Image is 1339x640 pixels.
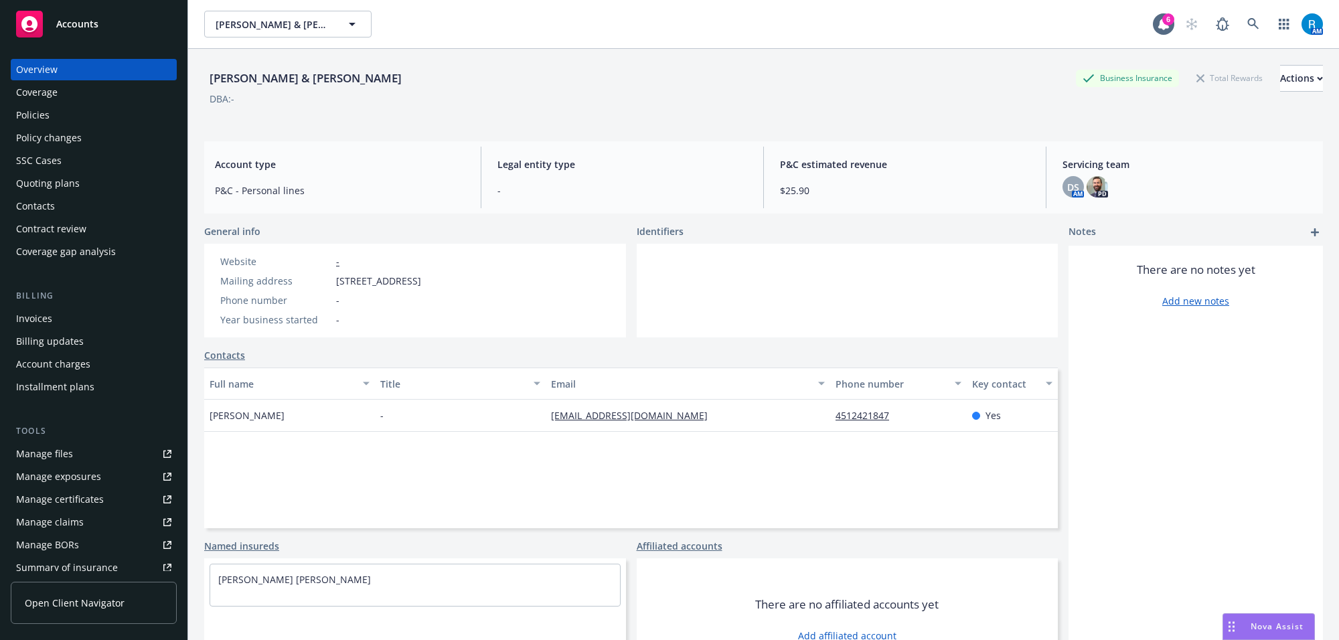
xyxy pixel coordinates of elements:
div: Coverage gap analysis [16,241,116,262]
span: $25.90 [780,183,1030,197]
a: Quoting plans [11,173,177,194]
div: Manage BORs [16,534,79,556]
span: Yes [986,408,1001,422]
div: Policy changes [16,127,82,149]
a: Contacts [11,195,177,217]
a: Policy changes [11,127,177,149]
div: Manage exposures [16,466,101,487]
span: - [497,183,747,197]
span: There are no notes yet [1137,262,1255,278]
a: Accounts [11,5,177,43]
div: Overview [16,59,58,80]
a: Contract review [11,218,177,240]
div: Installment plans [16,376,94,398]
button: Key contact [967,368,1058,400]
a: [PERSON_NAME] [PERSON_NAME] [218,573,371,586]
span: Open Client Navigator [25,596,125,610]
a: Add new notes [1162,294,1229,308]
a: SSC Cases [11,150,177,171]
a: Invoices [11,308,177,329]
span: General info [204,224,260,238]
span: - [380,408,384,422]
a: Overview [11,59,177,80]
a: Policies [11,104,177,126]
span: P&C estimated revenue [780,157,1030,171]
div: Mailing address [220,274,331,288]
div: Full name [210,377,355,391]
span: Account type [215,157,465,171]
div: Quoting plans [16,173,80,194]
div: Account charges [16,353,90,375]
a: Manage certificates [11,489,177,510]
a: Manage exposures [11,466,177,487]
div: Drag to move [1223,614,1240,639]
a: Account charges [11,353,177,375]
a: Installment plans [11,376,177,398]
img: photo [1302,13,1323,35]
div: [PERSON_NAME] & [PERSON_NAME] [204,70,407,87]
a: Affiliated accounts [637,539,722,553]
a: Switch app [1271,11,1297,37]
a: Manage claims [11,511,177,533]
div: Manage claims [16,511,84,533]
div: Billing updates [16,331,84,352]
a: - [336,255,339,268]
span: [PERSON_NAME] & [PERSON_NAME] [216,17,331,31]
div: Website [220,254,331,268]
a: Billing updates [11,331,177,352]
button: [PERSON_NAME] & [PERSON_NAME] [204,11,372,37]
a: Search [1240,11,1267,37]
span: [STREET_ADDRESS] [336,274,421,288]
span: There are no affiliated accounts yet [755,596,939,613]
button: Phone number [830,368,967,400]
span: Identifiers [637,224,684,238]
div: Total Rewards [1190,70,1269,86]
div: Email [551,377,810,391]
div: Business Insurance [1076,70,1179,86]
button: Actions [1280,65,1323,92]
div: Billing [11,289,177,303]
span: - [336,293,339,307]
button: Nova Assist [1223,613,1315,640]
div: 6 [1162,13,1174,25]
div: Summary of insurance [16,557,118,578]
button: Email [546,368,830,400]
a: add [1307,224,1323,240]
span: DS [1067,180,1079,194]
div: Contacts [16,195,55,217]
div: Manage files [16,443,73,465]
span: - [336,313,339,327]
div: Key contact [972,377,1038,391]
button: Title [375,368,546,400]
a: Manage files [11,443,177,465]
div: Year business started [220,313,331,327]
span: [PERSON_NAME] [210,408,285,422]
button: Full name [204,368,375,400]
div: DBA: - [210,92,234,106]
a: Named insureds [204,539,279,553]
div: Actions [1280,66,1323,91]
a: Coverage gap analysis [11,241,177,262]
a: [EMAIL_ADDRESS][DOMAIN_NAME] [551,409,718,422]
a: Summary of insurance [11,557,177,578]
a: Report a Bug [1209,11,1236,37]
div: Tools [11,424,177,438]
div: Manage certificates [16,489,104,510]
span: Legal entity type [497,157,747,171]
a: Contacts [204,348,245,362]
div: Title [380,377,526,391]
div: Coverage [16,82,58,103]
span: Notes [1069,224,1096,240]
div: SSC Cases [16,150,62,171]
div: Phone number [220,293,331,307]
a: Coverage [11,82,177,103]
span: Accounts [56,19,98,29]
a: Start snowing [1178,11,1205,37]
div: Policies [16,104,50,126]
span: P&C - Personal lines [215,183,465,197]
span: Nova Assist [1251,621,1304,632]
a: 4512421847 [836,409,900,422]
div: Contract review [16,218,86,240]
img: photo [1087,176,1108,197]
